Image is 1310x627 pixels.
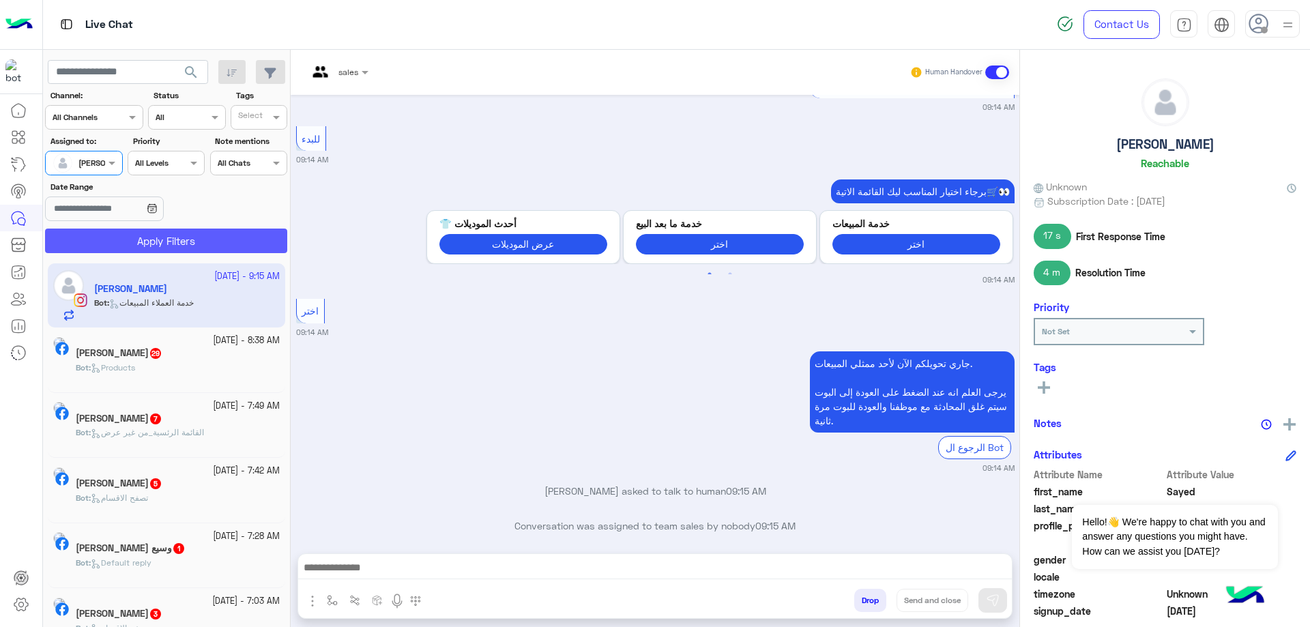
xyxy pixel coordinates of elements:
[1170,10,1197,39] a: tab
[296,327,328,338] small: 09:14 AM
[91,493,148,503] span: تصفح الاقسام
[76,427,89,437] span: Bot
[302,133,320,145] span: للبدء
[344,589,366,611] button: Trigger scenario
[810,351,1015,433] p: 10/10/2025, 9:14 AM
[321,589,344,611] button: select flow
[755,520,796,531] span: 09:15 AM
[154,89,224,102] label: Status
[1167,570,1297,584] span: null
[76,493,89,503] span: Bot
[213,334,280,347] small: [DATE] - 8:38 AM
[1221,572,1269,620] img: hulul-logo.png
[55,602,69,616] img: Facebook
[76,427,91,437] b: :
[1141,157,1189,169] h6: Reachable
[925,67,982,78] small: Human Handover
[1034,604,1164,618] span: signup_date
[85,16,133,34] p: Live Chat
[55,342,69,355] img: Facebook
[1034,448,1082,461] h6: Attributes
[296,154,328,165] small: 09:14 AM
[91,362,135,373] span: Products
[213,400,280,413] small: [DATE] - 7:49 AM
[854,589,886,612] button: Drop
[76,608,162,619] h5: Heba Said Said
[1034,224,1071,248] span: 17 s
[58,16,75,33] img: tab
[1167,604,1297,618] span: 2025-05-19T08:46:52.678Z
[215,135,285,147] label: Note mentions
[349,595,360,606] img: Trigger scenario
[832,216,1000,231] p: خدمة المبيعات
[1167,587,1297,601] span: Unknown
[982,463,1015,473] small: 09:14 AM
[982,274,1015,285] small: 09:14 AM
[366,589,389,611] button: create order
[53,402,65,414] img: picture
[726,485,766,497] span: 09:15 AM
[45,229,287,253] button: Apply Filters
[1214,17,1229,33] img: tab
[1034,417,1062,429] h6: Notes
[1176,17,1192,33] img: tab
[1034,553,1164,567] span: gender
[53,598,65,610] img: picture
[897,589,968,612] button: Send and close
[338,67,358,77] span: sales
[53,337,65,349] img: picture
[636,216,804,231] p: خدمة ما بعد البيع
[76,493,91,503] b: :
[150,413,161,424] span: 7
[1075,265,1146,280] span: Resolution Time
[1034,484,1164,499] span: first_name
[703,267,716,281] button: 1 of 2
[76,362,91,373] b: :
[212,595,280,608] small: [DATE] - 7:03 AM
[53,467,65,480] img: picture
[1261,419,1272,430] img: notes
[296,484,1015,498] p: [PERSON_NAME] asked to talk to human
[327,595,338,606] img: select flow
[76,557,89,568] span: Bot
[76,347,162,359] h5: Mannar Adeil
[76,413,162,424] h5: Mustafa Medhat
[53,154,72,173] img: defaultAdmin.png
[150,478,161,489] span: 5
[439,216,607,231] p: أحدث الموديلات 👕
[133,135,203,147] label: Priority
[982,102,1015,113] small: 09:14 AM
[55,472,69,486] img: Facebook
[213,530,280,543] small: [DATE] - 7:28 AM
[173,543,184,554] span: 1
[50,181,203,193] label: Date Range
[236,109,263,125] div: Select
[832,234,1000,254] button: اختر
[410,596,421,607] img: make a call
[1279,16,1296,33] img: profile
[723,267,737,281] button: 2 of 2
[91,427,204,437] span: القائمة الرئسية_من غير عرض
[76,362,89,373] span: Bot
[50,135,121,147] label: Assigned to:
[831,179,1015,203] p: 10/10/2025, 9:14 AM
[986,594,1000,607] img: send message
[1034,587,1164,601] span: timezone
[76,478,162,489] h5: Hamada Khaled
[150,609,161,619] span: 3
[76,542,186,554] h5: محمد فهمي وسيع
[296,519,1015,533] p: Conversation was assigned to team sales by nobody
[55,537,69,551] img: Facebook
[1116,136,1214,152] h5: [PERSON_NAME]
[1034,570,1164,584] span: locale
[1034,261,1071,285] span: 4 m
[302,305,319,317] span: اختر
[55,407,69,420] img: Facebook
[50,89,142,102] label: Channel:
[213,465,280,478] small: [DATE] - 7:42 AM
[1034,361,1296,373] h6: Tags
[1072,505,1277,569] span: Hello!👋 We're happy to chat with you and answer any questions you might have. How can we assist y...
[236,89,286,102] label: Tags
[938,436,1011,458] div: الرجوع ال Bot
[1076,229,1165,244] span: First Response Time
